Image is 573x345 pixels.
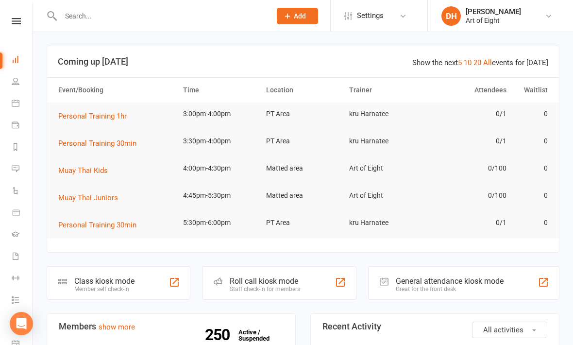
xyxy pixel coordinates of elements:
[428,103,511,125] td: 0/1
[357,5,384,27] span: Settings
[262,211,345,234] td: PT Area
[58,57,548,67] h3: Coming up [DATE]
[262,78,345,103] th: Location
[58,221,136,229] span: Personal Training 30min
[58,112,127,121] span: Personal Training 1hr
[58,9,264,23] input: Search...
[179,184,262,207] td: 4:45pm-5:30pm
[466,16,521,25] div: Art of Eight
[179,103,262,125] td: 3:00pm-4:00pm
[58,139,136,148] span: Personal Training 30min
[345,78,428,103] th: Trainer
[58,138,143,149] button: Personal Training 30min
[262,157,345,180] td: Matted area
[466,7,521,16] div: [PERSON_NAME]
[59,322,284,331] h3: Members
[441,6,461,26] div: DH
[12,115,34,137] a: Payments
[511,130,553,153] td: 0
[428,78,511,103] th: Attendees
[230,276,300,286] div: Roll call kiosk mode
[345,130,428,153] td: kru Harnatee
[74,276,135,286] div: Class kiosk mode
[428,184,511,207] td: 0/100
[58,219,143,231] button: Personal Training 30min
[294,12,306,20] span: Add
[483,58,492,67] a: All
[396,286,504,293] div: Great for the front desk
[464,58,472,67] a: 10
[412,57,548,69] div: Show the next events for [DATE]
[10,312,33,335] div: Open Intercom Messenger
[74,286,135,293] div: Member self check-in
[396,276,504,286] div: General attendance kiosk mode
[428,130,511,153] td: 0/1
[12,50,34,71] a: Dashboard
[230,286,300,293] div: Staff check-in for members
[12,137,34,159] a: Reports
[58,110,134,122] button: Personal Training 1hr
[458,58,462,67] a: 5
[205,328,234,342] strong: 250
[262,130,345,153] td: PT Area
[473,58,481,67] a: 20
[179,78,262,103] th: Time
[345,157,428,180] td: Art of Eight
[12,203,34,224] a: Product Sales
[58,165,115,176] button: Muay Thai Kids
[179,211,262,234] td: 5:30pm-6:00pm
[54,78,179,103] th: Event/Booking
[511,78,553,103] th: Waitlist
[12,71,34,93] a: People
[511,103,553,125] td: 0
[483,326,523,334] span: All activities
[262,184,345,207] td: Matted area
[58,166,108,175] span: Muay Thai Kids
[277,8,318,24] button: Add
[472,322,547,338] button: All activities
[12,93,34,115] a: Calendar
[179,130,262,153] td: 3:30pm-4:00pm
[322,322,547,331] h3: Recent Activity
[511,184,553,207] td: 0
[99,323,135,331] a: show more
[262,103,345,125] td: PT Area
[179,157,262,180] td: 4:00pm-4:30pm
[58,192,125,204] button: Muay Thai Juniors
[345,103,428,125] td: kru Harnatee
[511,211,553,234] td: 0
[345,184,428,207] td: Art of Eight
[428,157,511,180] td: 0/100
[58,193,118,202] span: Muay Thai Juniors
[345,211,428,234] td: kru Harnatee
[428,211,511,234] td: 0/1
[511,157,553,180] td: 0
